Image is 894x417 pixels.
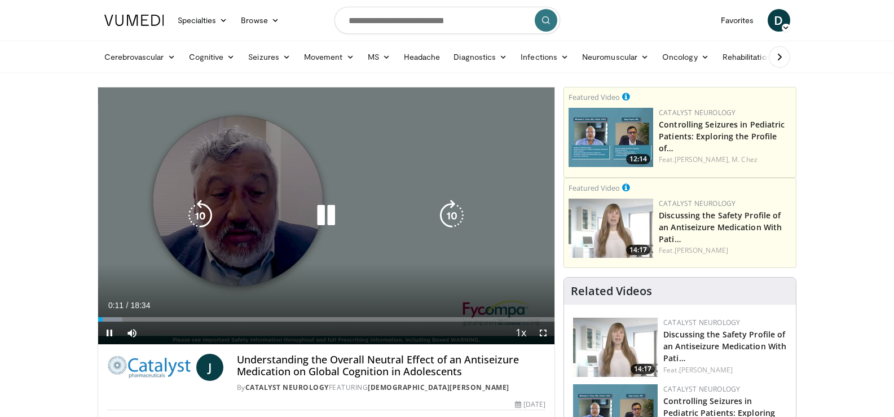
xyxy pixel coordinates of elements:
[237,383,546,393] div: By FEATURING
[98,87,555,345] video-js: Video Player
[130,301,150,310] span: 18:34
[532,322,554,344] button: Fullscreen
[515,400,545,410] div: [DATE]
[361,46,397,68] a: MS
[234,9,286,32] a: Browse
[768,9,790,32] a: D
[107,354,192,381] img: Catalyst Neurology
[104,15,164,26] img: VuMedi Logo
[121,322,143,344] button: Mute
[98,317,555,322] div: Progress Bar
[297,46,361,68] a: Movement
[368,383,509,392] a: [DEMOGRAPHIC_DATA][PERSON_NAME]
[569,199,653,258] a: 14:17
[569,199,653,258] img: c23d0a25-a0b6-49e6-ba12-869cdc8b250a.png.150x105_q85_crop-smart_upscale.jpg
[659,210,782,244] a: Discussing the Safety Profile of an Antiseizure Medication With Pati…
[716,46,778,68] a: Rehabilitation
[631,364,655,374] span: 14:17
[397,46,447,68] a: Headache
[663,384,740,394] a: Catalyst Neurology
[573,318,658,377] a: 14:17
[447,46,514,68] a: Diagnostics
[626,154,650,164] span: 12:14
[509,322,532,344] button: Playback Rate
[675,245,728,255] a: [PERSON_NAME]
[675,155,730,164] a: [PERSON_NAME],
[98,322,121,344] button: Pause
[569,92,620,102] small: Featured Video
[569,108,653,167] img: 5e01731b-4d4e-47f8-b775-0c1d7f1e3c52.png.150x105_q85_crop-smart_upscale.jpg
[569,108,653,167] a: 12:14
[334,7,560,34] input: Search topics, interventions
[182,46,242,68] a: Cognitive
[575,46,655,68] a: Neuromuscular
[659,155,791,165] div: Feat.
[659,199,736,208] a: Catalyst Neurology
[571,284,652,298] h4: Related Videos
[569,183,620,193] small: Featured Video
[108,301,124,310] span: 0:11
[663,365,787,375] div: Feat.
[237,354,546,378] h4: Understanding the Overall Neutral Effect of an Antiseizure Medication on Global Cognition in Adol...
[626,245,650,255] span: 14:17
[171,9,235,32] a: Specialties
[514,46,575,68] a: Infections
[659,108,736,117] a: Catalyst Neurology
[196,354,223,381] a: J
[663,329,786,363] a: Discussing the Safety Profile of an Antiseizure Medication With Pati…
[98,46,182,68] a: Cerebrovascular
[659,245,791,256] div: Feat.
[126,301,129,310] span: /
[663,318,740,327] a: Catalyst Neurology
[714,9,761,32] a: Favorites
[245,383,329,392] a: Catalyst Neurology
[241,46,297,68] a: Seizures
[573,318,658,377] img: c23d0a25-a0b6-49e6-ba12-869cdc8b250a.png.150x105_q85_crop-smart_upscale.jpg
[679,365,733,375] a: [PERSON_NAME]
[732,155,758,164] a: M. Chez
[659,119,785,153] a: Controlling Seizures in Pediatric Patients: Exploring the Profile of…
[655,46,716,68] a: Oncology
